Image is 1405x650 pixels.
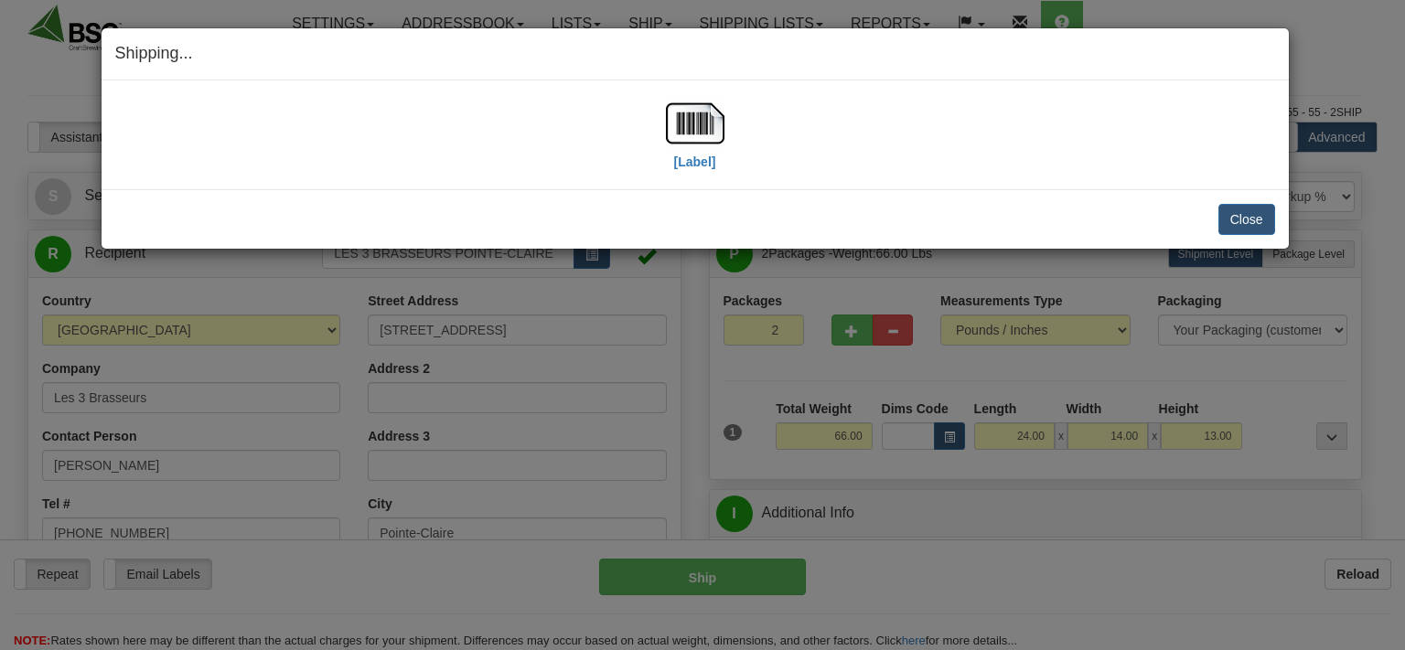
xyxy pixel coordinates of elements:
iframe: chat widget [1363,231,1403,418]
label: [Label] [674,153,716,171]
button: Close [1218,204,1275,235]
span: Shipping... [115,44,193,62]
img: barcode.jpg [666,94,724,153]
a: [Label] [666,114,724,168]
